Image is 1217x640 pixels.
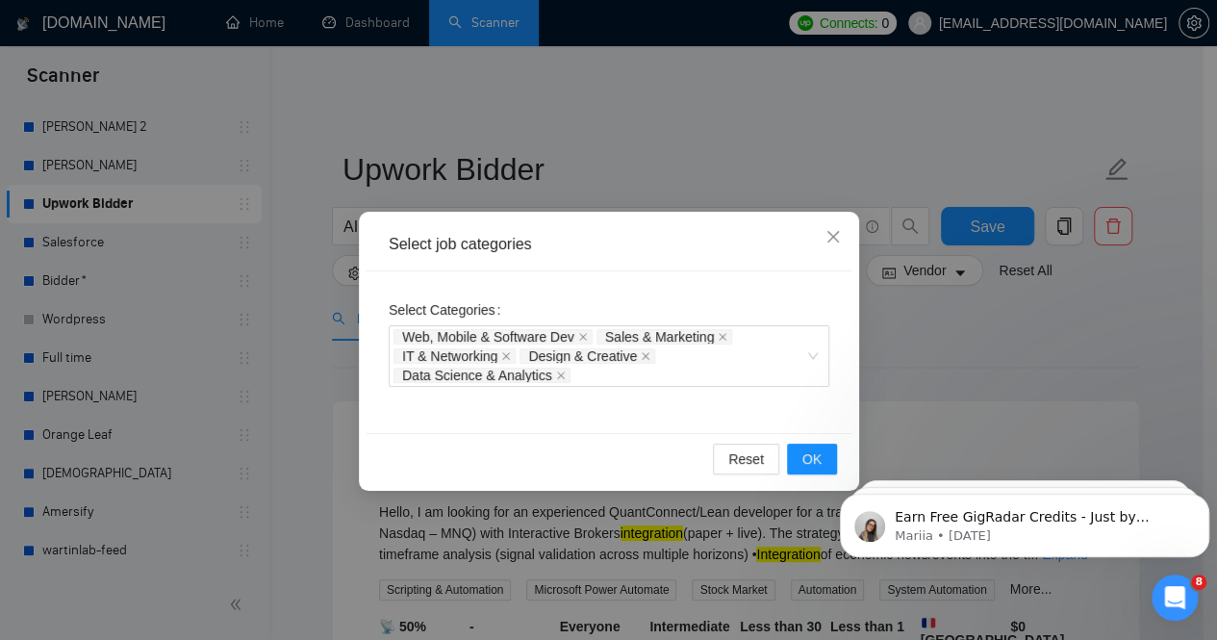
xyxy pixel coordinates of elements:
span: Design & Creative [528,349,637,363]
span: Web, Mobile & Software Dev [402,330,574,344]
span: close [501,351,511,361]
div: Select job categories [389,234,829,255]
span: close [641,351,650,361]
iframe: Intercom notifications message [832,453,1217,588]
span: close [718,332,727,342]
span: close [555,371,565,380]
button: Close [807,212,859,264]
span: Design & Creative [520,348,655,364]
span: Data Science & Analytics [393,368,570,383]
span: close [577,332,587,342]
span: Sales & Marketing [604,330,714,344]
button: Reset [713,444,779,474]
span: Sales & Marketing [596,329,732,345]
span: IT & Networking [393,348,516,364]
label: Select Categories [389,294,508,325]
iframe: Intercom live chat [1152,575,1198,621]
span: close [825,229,841,244]
span: Data Science & Analytics [402,369,552,382]
span: Reset [728,448,764,470]
span: OK [801,448,821,470]
button: OK [786,444,836,474]
span: 8 [1191,575,1206,590]
span: IT & Networking [402,349,497,363]
span: Web, Mobile & Software Dev [393,329,593,345]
